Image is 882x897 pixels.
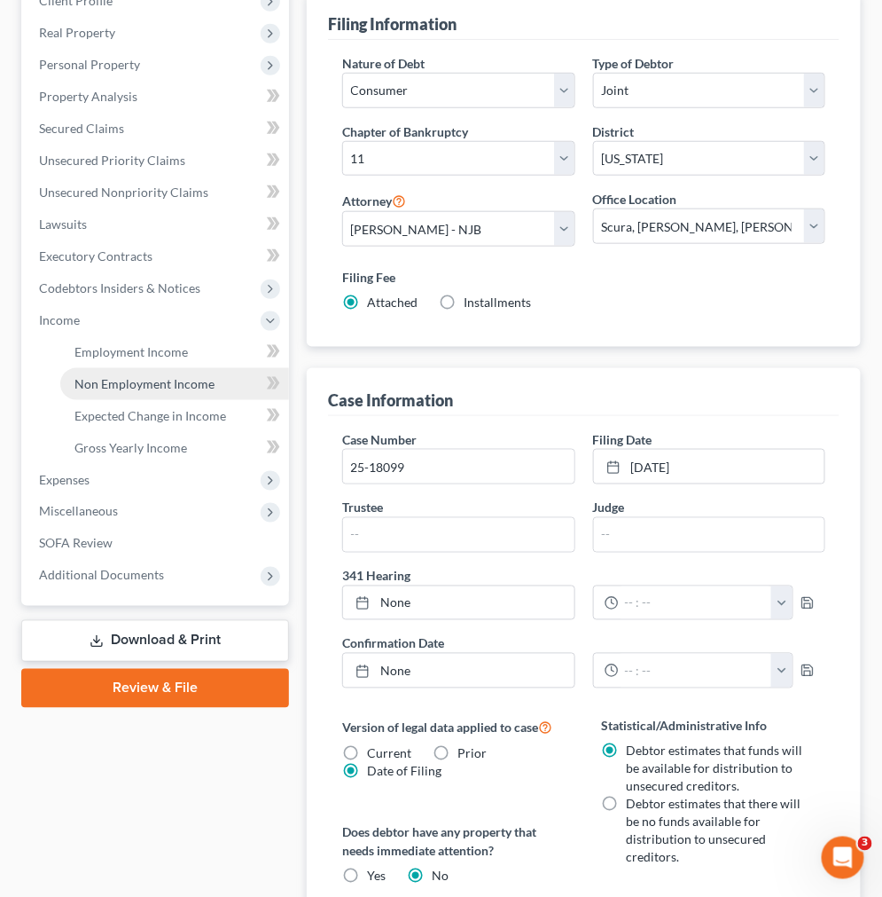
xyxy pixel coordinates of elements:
a: Property Analysis [25,81,289,113]
a: Unsecured Priority Claims [25,145,289,177]
label: District [593,122,635,141]
a: SOFA Review [25,528,289,560]
span: Employment Income [74,344,188,359]
label: Version of legal data applied to case [342,717,566,738]
span: Installments [464,295,531,310]
label: Case Number [342,430,417,449]
span: Current [367,746,411,761]
a: Review & File [21,669,289,708]
span: SOFA Review [39,536,113,551]
span: Yes [367,869,386,884]
span: Debtor estimates that funds will be available for distribution to unsecured creditors. [627,744,803,794]
span: Expenses [39,472,90,487]
a: Unsecured Nonpriority Claims [25,177,289,209]
a: Lawsuits [25,209,289,240]
iframe: Intercom live chat [822,837,864,879]
label: Filing Fee [342,268,825,287]
a: None [343,586,574,620]
a: Non Employment Income [60,368,289,400]
input: Enter case number... [343,450,574,484]
label: Trustee [342,499,383,517]
span: Secured Claims [39,121,124,136]
span: Miscellaneous [39,504,118,519]
label: Chapter of Bankruptcy [342,122,468,141]
a: Executory Contracts [25,240,289,272]
span: Gross Yearly Income [74,440,187,455]
span: Additional Documents [39,568,164,583]
span: Expected Change in Income [74,408,226,423]
span: Prior [457,746,487,761]
a: Gross Yearly Income [60,432,289,464]
input: -- [594,518,824,552]
span: Real Property [39,25,115,40]
label: Statistical/Administrative Info [602,717,825,736]
span: Personal Property [39,57,140,72]
a: [DATE] [594,450,824,484]
div: Case Information [328,389,453,411]
a: None [343,654,574,688]
a: Employment Income [60,336,289,368]
span: Income [39,312,80,327]
label: Office Location [593,190,677,209]
span: Executory Contracts [39,248,152,264]
label: Filing Date [593,430,652,449]
input: -- : -- [619,654,772,688]
span: Property Analysis [39,89,137,104]
div: Filing Information [328,13,457,35]
label: Confirmation Date [333,634,834,653]
a: Download & Print [21,620,289,662]
input: -- : -- [619,586,772,620]
a: Secured Claims [25,113,289,145]
label: 341 Hearing [333,567,834,586]
label: Does debtor have any property that needs immediate attention? [342,823,566,861]
label: Judge [593,499,625,517]
span: Date of Filing [367,764,441,779]
span: Codebtors Insiders & Notices [39,280,200,295]
span: Debtor estimates that there will be no funds available for distribution to unsecured creditors. [627,797,801,865]
a: Expected Change in Income [60,400,289,432]
span: Attached [367,295,418,310]
input: -- [343,518,574,552]
label: Attorney [342,190,406,211]
label: Nature of Debt [342,54,425,73]
span: Unsecured Priority Claims [39,153,185,168]
span: No [432,869,449,884]
span: Lawsuits [39,216,87,232]
span: 3 [858,837,872,851]
span: Unsecured Nonpriority Claims [39,185,208,200]
span: Non Employment Income [74,376,215,391]
label: Type of Debtor [593,54,675,73]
